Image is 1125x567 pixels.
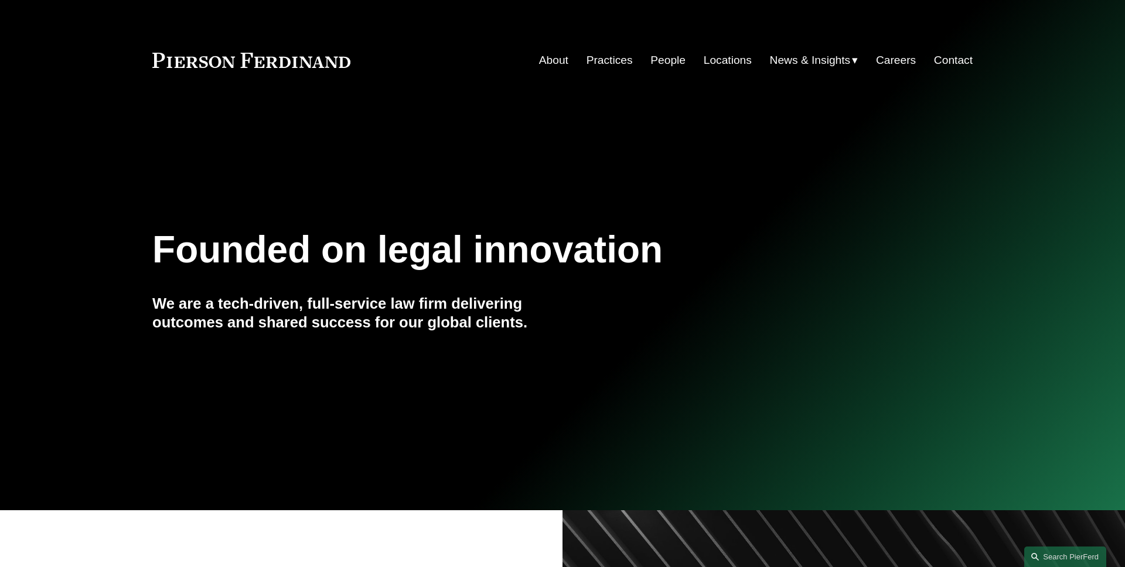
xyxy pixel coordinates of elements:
a: About [539,49,568,71]
a: Practices [587,49,633,71]
a: Careers [876,49,916,71]
span: News & Insights [770,50,851,71]
a: People [650,49,686,71]
a: folder dropdown [770,49,858,71]
a: Locations [704,49,752,71]
a: Contact [934,49,973,71]
a: Search this site [1024,546,1106,567]
h4: We are a tech-driven, full-service law firm delivering outcomes and shared success for our global... [152,294,562,332]
h1: Founded on legal innovation [152,228,836,271]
